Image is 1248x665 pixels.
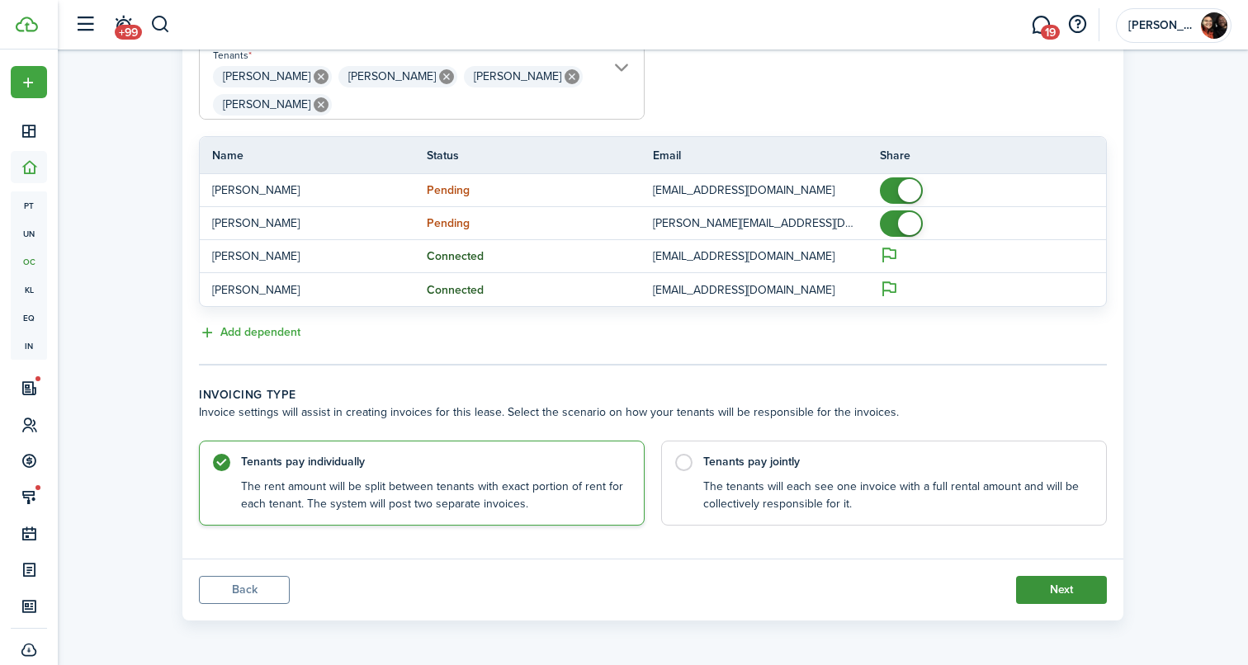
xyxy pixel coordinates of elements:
[653,248,855,265] p: [EMAIL_ADDRESS][DOMAIN_NAME]
[427,217,470,230] status: Pending
[653,215,855,232] p: [PERSON_NAME][EMAIL_ADDRESS][DOMAIN_NAME]
[427,250,484,263] status: Connected
[1016,576,1107,604] button: Continue
[11,332,47,360] a: in
[11,276,47,304] a: kl
[241,479,627,512] control-radio-card-description: The rent amount will be split between tenants with exact portion of rent for each tenant. The sys...
[11,248,47,276] a: oc
[1025,4,1057,46] a: Messaging
[427,284,484,297] status: Connected
[150,11,171,39] button: Search
[703,454,1090,470] control-radio-card-title: Tenants pay jointly
[107,4,139,46] a: Notifications
[223,68,310,85] span: [PERSON_NAME]
[880,147,1107,164] th: Share
[11,219,47,248] a: un
[1063,11,1091,39] button: Open resource center
[223,96,310,113] span: [PERSON_NAME]
[427,147,654,164] th: Status
[241,454,627,470] control-radio-card-title: Tenants pay individually
[1201,12,1227,39] img: Sarah and Noah
[348,68,436,85] span: [PERSON_NAME]
[653,281,855,299] p: [EMAIL_ADDRESS][DOMAIN_NAME]
[1041,25,1060,40] span: 19
[212,182,402,199] p: [PERSON_NAME]
[199,403,1107,421] wizard-step-header-description: Invoice settings will assist in creating invoices for this lease. Select the scenario on how your...
[200,147,427,164] th: Name
[212,281,402,299] p: [PERSON_NAME]
[199,386,1107,403] wizard-step-header-title: Invoicing type
[1128,20,1194,31] span: Sarah and Noah
[199,576,290,604] button: Back
[69,9,101,40] button: Open sidebar
[199,323,300,342] button: Add dependent
[212,248,402,265] p: [PERSON_NAME]
[703,479,1090,512] control-radio-card-description: The tenants will each see one invoice with a full rental amount and will be collectively responsi...
[11,191,47,219] a: pt
[653,182,855,199] p: [EMAIL_ADDRESS][DOMAIN_NAME]
[11,66,47,98] button: Open menu
[11,304,47,332] a: eq
[212,215,402,232] p: [PERSON_NAME]
[427,184,470,197] status: Pending
[16,17,38,32] img: TenantCloud
[115,25,142,40] span: +99
[653,147,880,164] th: Email
[474,68,561,85] span: [PERSON_NAME]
